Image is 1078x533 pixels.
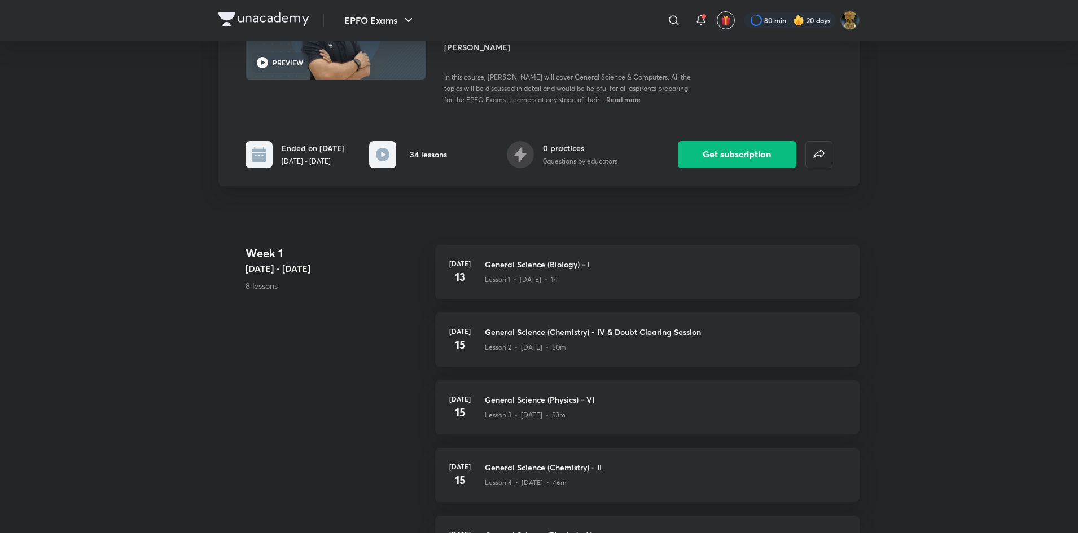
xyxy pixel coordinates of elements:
[282,142,345,154] h6: Ended on [DATE]
[449,394,471,404] h6: [DATE]
[449,404,471,421] h4: 15
[435,448,860,516] a: [DATE]15General Science (Chemistry) - IILesson 4 • [DATE] • 46m
[485,410,566,420] p: Lesson 3 • [DATE] • 53m
[435,380,860,448] a: [DATE]15General Science (Physics) - VILesson 3 • [DATE] • 53m
[485,258,846,270] h3: General Science (Biology) - I
[449,326,471,336] h6: [DATE]
[338,9,422,32] button: EPFO Exams
[246,280,426,292] p: 8 lessons
[485,461,846,473] h3: General Science (Chemistry) - II
[606,95,641,104] span: Read more
[793,15,804,26] img: streak
[840,11,860,30] img: LOVEPREET Gharu
[449,472,471,488] h4: 15
[485,342,566,353] p: Lesson 2 • [DATE] • 50m
[246,262,426,275] h5: [DATE] - [DATE]
[449,336,471,353] h4: 15
[805,141,832,168] button: false
[543,142,617,154] h6: 0 practices
[435,312,860,380] a: [DATE]15General Science (Chemistry) - IV & Doubt Clearing SessionLesson 2 • [DATE] • 50m
[721,15,731,25] img: avatar
[485,326,846,338] h3: General Science (Chemistry) - IV & Doubt Clearing Session
[449,461,471,472] h6: [DATE]
[485,478,567,488] p: Lesson 4 • [DATE] • 46m
[678,141,796,168] button: Get subscription
[485,275,557,285] p: Lesson 1 • [DATE] • 1h
[444,73,691,104] span: In this course, [PERSON_NAME] will cover General Science & Computers. All the topics will be disc...
[485,394,846,406] h3: General Science (Physics) - VI
[218,12,309,26] img: Company Logo
[449,258,471,268] h6: [DATE]
[717,11,735,29] button: avatar
[273,58,303,68] h6: PREVIEW
[246,245,426,262] h4: Week 1
[410,148,447,160] h6: 34 lessons
[282,156,345,166] p: [DATE] - [DATE]
[444,41,697,53] h4: [PERSON_NAME]
[218,12,309,29] a: Company Logo
[435,245,860,312] a: [DATE]13General Science (Biology) - ILesson 1 • [DATE] • 1h
[449,268,471,285] h4: 13
[543,156,617,166] p: 0 questions by educators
